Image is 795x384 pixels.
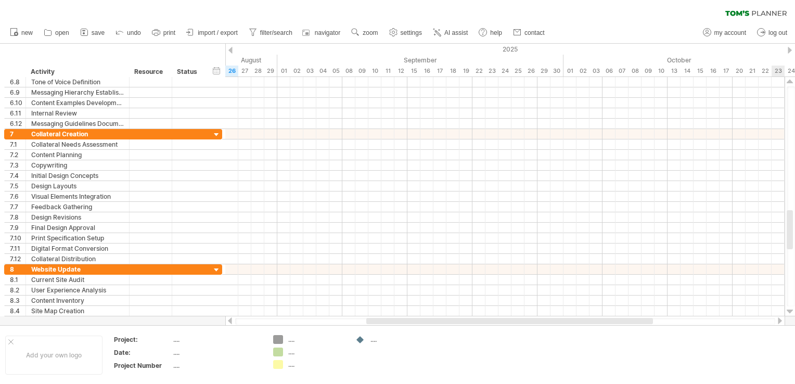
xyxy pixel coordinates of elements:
[10,191,25,201] div: 7.6
[264,66,277,76] div: Friday, 29 August 2025
[10,244,25,253] div: 7.11
[768,29,787,36] span: log out
[420,66,433,76] div: Tuesday, 16 September 2025
[490,29,502,36] span: help
[10,150,25,160] div: 7.2
[173,335,261,344] div: ....
[511,66,524,76] div: Thursday, 25 September 2025
[277,55,563,66] div: September 2025
[10,77,25,87] div: 6.8
[694,66,707,76] div: Wednesday, 15 October 2025
[290,66,303,76] div: Tuesday, 2 September 2025
[10,212,25,222] div: 7.8
[31,129,124,139] div: Collateral Creation
[31,244,124,253] div: Digital Format Conversion
[668,66,681,76] div: Monday, 13 October 2025
[78,26,108,40] a: save
[31,233,124,243] div: Print Specification Setup
[642,66,655,76] div: Thursday, 9 October 2025
[173,348,261,357] div: ....
[113,26,144,40] a: undo
[602,66,616,76] div: Monday, 6 October 2025
[720,66,733,76] div: Friday, 17 October 2025
[387,26,425,40] a: settings
[31,77,124,87] div: Tone of Voice Definition
[10,108,25,118] div: 6.11
[31,202,124,212] div: Feedback Gathering
[31,67,123,77] div: Activity
[772,66,785,76] div: Thursday, 23 October 2025
[31,98,124,108] div: Content Examples Development
[485,66,498,76] div: Tuesday, 23 September 2025
[394,66,407,76] div: Friday, 12 September 2025
[31,108,124,118] div: Internal Review
[407,66,420,76] div: Monday, 15 September 2025
[430,26,471,40] a: AI assist
[288,360,345,369] div: ....
[754,26,790,40] a: log out
[10,129,25,139] div: 7
[444,29,468,36] span: AI assist
[114,335,171,344] div: Project:
[21,29,33,36] span: new
[401,29,422,36] span: settings
[629,66,642,76] div: Wednesday, 8 October 2025
[238,66,251,76] div: Wednesday, 27 August 2025
[355,66,368,76] div: Tuesday, 9 September 2025
[225,66,238,76] div: Tuesday, 26 August 2025
[92,29,105,36] span: save
[31,119,124,129] div: Messaging Guidelines Documentation
[315,29,340,36] span: navigator
[381,66,394,76] div: Thursday, 11 September 2025
[363,29,378,36] span: zoom
[127,29,141,36] span: undo
[10,171,25,181] div: 7.4
[349,26,381,40] a: zoom
[524,29,545,36] span: contact
[5,336,102,375] div: Add your own logo
[10,139,25,149] div: 7.1
[707,66,720,76] div: Thursday, 16 October 2025
[10,181,25,191] div: 7.5
[10,275,25,285] div: 8.1
[31,212,124,222] div: Design Revisions
[177,67,200,77] div: Status
[472,66,485,76] div: Monday, 22 September 2025
[368,66,381,76] div: Wednesday, 10 September 2025
[563,66,576,76] div: Wednesday, 1 October 2025
[10,254,25,264] div: 7.12
[524,66,537,76] div: Friday, 26 September 2025
[10,202,25,212] div: 7.7
[655,66,668,76] div: Friday, 10 October 2025
[301,26,343,40] a: navigator
[733,66,746,76] div: Monday, 20 October 2025
[476,26,505,40] a: help
[681,66,694,76] div: Tuesday, 14 October 2025
[173,361,261,370] div: ....
[746,66,759,76] div: Tuesday, 21 October 2025
[184,26,241,40] a: import / export
[31,87,124,97] div: Messaging Hierarchy Establishment
[510,26,548,40] a: contact
[10,296,25,305] div: 8.3
[31,160,124,170] div: Copywriting
[7,26,36,40] a: new
[700,26,749,40] a: my account
[288,335,345,344] div: ....
[616,66,629,76] div: Tuesday, 7 October 2025
[31,181,124,191] div: Design Layouts
[550,66,563,76] div: Tuesday, 30 September 2025
[41,26,72,40] a: open
[446,66,459,76] div: Thursday, 18 September 2025
[10,264,25,274] div: 8
[10,306,25,316] div: 8.4
[288,348,345,356] div: ....
[433,66,446,76] div: Wednesday, 17 September 2025
[576,66,589,76] div: Thursday, 2 October 2025
[163,29,175,36] span: print
[31,296,124,305] div: Content Inventory
[589,66,602,76] div: Friday, 3 October 2025
[537,66,550,76] div: Monday, 29 September 2025
[316,66,329,76] div: Thursday, 4 September 2025
[10,119,25,129] div: 6.12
